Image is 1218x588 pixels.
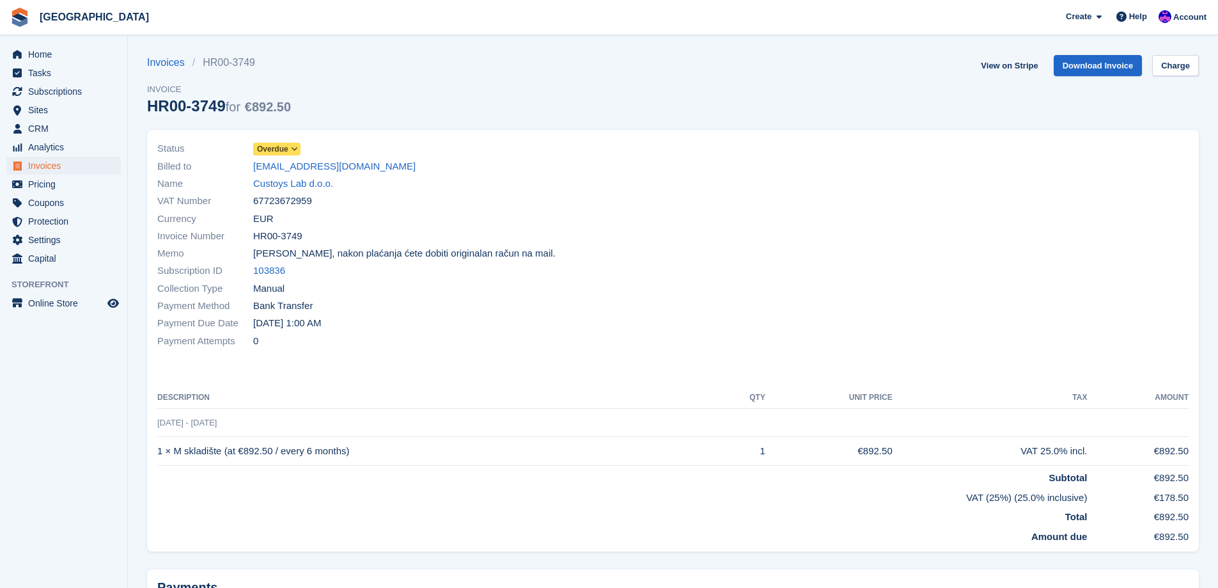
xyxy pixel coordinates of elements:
[6,138,121,156] a: menu
[147,55,192,70] a: Invoices
[147,55,291,70] nav: breadcrumbs
[28,101,105,119] span: Sites
[765,437,893,466] td: €892.50
[1087,388,1189,408] th: Amount
[157,486,1087,505] td: VAT (25%) (25.0% inclusive)
[28,212,105,230] span: Protection
[157,159,253,174] span: Billed to
[157,334,253,349] span: Payment Attempts
[6,64,121,82] a: menu
[157,437,719,466] td: 1 × M skladište (at €892.50 / every 6 months)
[1087,466,1189,486] td: €892.50
[28,294,105,312] span: Online Store
[157,282,253,296] span: Collection Type
[28,175,105,193] span: Pricing
[10,8,29,27] img: stora-icon-8386f47178a22dfd0bd8f6a31ec36ba5ce8667c1dd55bd0f319d3a0aa187defe.svg
[1049,472,1087,483] strong: Subtotal
[157,229,253,244] span: Invoice Number
[1159,10,1171,23] img: Ivan Gačić
[157,264,253,278] span: Subscription ID
[6,175,121,193] a: menu
[28,194,105,212] span: Coupons
[28,250,105,267] span: Capital
[28,231,105,249] span: Settings
[1173,11,1206,24] span: Account
[1031,531,1088,542] strong: Amount due
[765,388,893,408] th: Unit Price
[253,141,301,156] a: Overdue
[253,159,416,174] a: [EMAIL_ADDRESS][DOMAIN_NAME]
[253,334,258,349] span: 0
[253,229,302,244] span: HR00-3749
[6,250,121,267] a: menu
[1152,55,1199,76] a: Charge
[253,212,274,226] span: EUR
[253,194,312,209] span: 67723672959
[253,316,321,331] time: 2025-09-01 23:00:00 UTC
[35,6,154,28] a: [GEOGRAPHIC_DATA]
[1054,55,1143,76] a: Download Invoice
[28,45,105,63] span: Home
[893,388,1088,408] th: Tax
[253,299,313,314] span: Bank Transfer
[1087,486,1189,505] td: €178.50
[253,177,333,191] a: Custoys Lab d.o.o.
[719,388,765,408] th: QTY
[105,296,121,311] a: Preview store
[157,194,253,209] span: VAT Number
[147,83,291,96] span: Invoice
[1087,525,1189,544] td: €892.50
[719,437,765,466] td: 1
[147,97,291,115] div: HR00-3749
[1087,505,1189,525] td: €892.50
[28,64,105,82] span: Tasks
[6,194,121,212] a: menu
[1066,10,1091,23] span: Create
[1087,437,1189,466] td: €892.50
[6,45,121,63] a: menu
[253,264,285,278] a: 103836
[157,316,253,331] span: Payment Due Date
[893,444,1088,459] div: VAT 25.0% incl.
[157,299,253,314] span: Payment Method
[226,100,240,114] span: for
[157,246,253,261] span: Memo
[1065,511,1088,522] strong: Total
[157,418,217,427] span: [DATE] - [DATE]
[1129,10,1147,23] span: Help
[157,388,719,408] th: Description
[12,278,127,291] span: Storefront
[28,157,105,175] span: Invoices
[6,231,121,249] a: menu
[6,120,121,138] a: menu
[976,55,1043,76] a: View on Stripe
[157,177,253,191] span: Name
[28,83,105,100] span: Subscriptions
[28,120,105,138] span: CRM
[28,138,105,156] span: Analytics
[6,157,121,175] a: menu
[6,212,121,230] a: menu
[157,141,253,156] span: Status
[253,282,285,296] span: Manual
[257,143,288,155] span: Overdue
[253,246,556,261] span: [PERSON_NAME], nakon plaćanja ćete dobiti originalan račun na mail.
[245,100,291,114] span: €892.50
[6,101,121,119] a: menu
[157,212,253,226] span: Currency
[6,294,121,312] a: menu
[6,83,121,100] a: menu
